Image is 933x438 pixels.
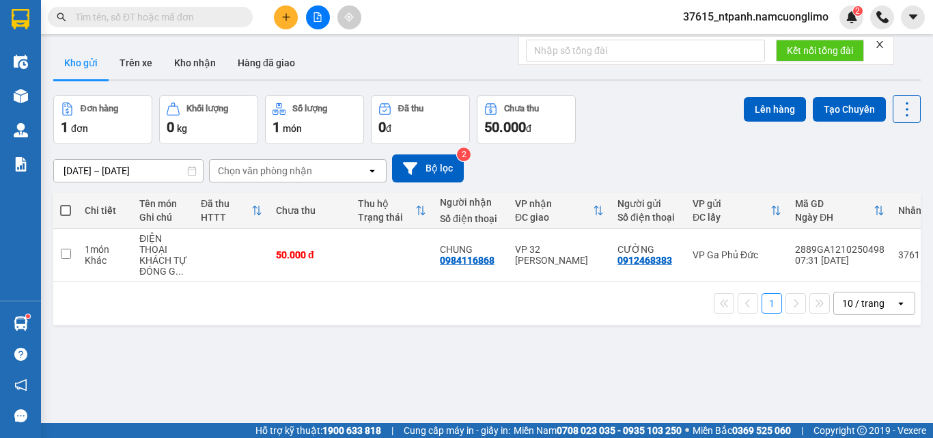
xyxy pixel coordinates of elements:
[201,212,251,223] div: HTTT
[762,293,782,314] button: 1
[265,95,364,144] button: Số lượng1món
[484,119,526,135] span: 50.000
[842,297,885,310] div: 10 / trang
[508,193,611,229] th: Toggle SortBy
[186,104,228,113] div: Khối lượng
[167,119,174,135] span: 0
[617,244,679,255] div: CƯỜNG
[227,46,306,79] button: Hàng đã giao
[795,198,874,209] div: Mã GD
[337,5,361,29] button: aim
[276,249,344,260] div: 50.000 đ
[292,104,327,113] div: Số lượng
[788,193,891,229] th: Toggle SortBy
[281,12,291,22] span: plus
[54,160,203,182] input: Select a date range.
[273,119,280,135] span: 1
[14,123,28,137] img: warehouse-icon
[787,43,853,58] span: Kết nối tổng đài
[139,255,187,277] div: KHÁCH TỰ ĐÓNG GÓI KO KHAI BÁO GIÁ TRỊ
[857,426,867,435] span: copyright
[85,205,126,216] div: Chi tiết
[255,423,381,438] span: Hỗ trợ kỹ thuật:
[75,10,236,25] input: Tìm tên, số ĐT hoặc mã đơn
[795,244,885,255] div: 2889GA1210250498
[617,255,672,266] div: 0912468383
[617,198,679,209] div: Người gửi
[371,95,470,144] button: Đã thu0đ
[801,423,803,438] span: |
[14,157,28,172] img: solution-icon
[477,95,576,144] button: Chưa thu50.000đ
[686,193,788,229] th: Toggle SortBy
[515,198,593,209] div: VP nhận
[744,97,806,122] button: Lên hàng
[177,123,187,134] span: kg
[685,428,689,433] span: ⚪️
[776,40,864,61] button: Kết nối tổng đài
[391,423,393,438] span: |
[14,348,27,361] span: question-circle
[14,55,28,69] img: warehouse-icon
[526,123,531,134] span: đ
[514,423,682,438] span: Miền Nam
[672,8,839,25] span: 37615_ntpanh.namcuonglimo
[218,164,312,178] div: Chọn văn phòng nhận
[378,119,386,135] span: 0
[557,425,682,436] strong: 0708 023 035 - 0935 103 250
[901,5,925,29] button: caret-down
[693,198,770,209] div: VP gửi
[367,165,378,176] svg: open
[440,255,495,266] div: 0984116868
[109,46,163,79] button: Trên xe
[313,12,322,22] span: file-add
[276,205,344,216] div: Chưa thu
[139,212,187,223] div: Ghi chú
[732,425,791,436] strong: 0369 525 060
[358,212,415,223] div: Trạng thái
[201,198,251,209] div: Đã thu
[693,212,770,223] div: ĐC lấy
[14,409,27,422] span: message
[53,46,109,79] button: Kho gửi
[26,314,30,318] sup: 1
[392,154,464,182] button: Bộ lọc
[440,197,501,208] div: Người nhận
[71,123,88,134] span: đơn
[159,95,258,144] button: Khối lượng0kg
[795,255,885,266] div: 07:31 [DATE]
[194,193,269,229] th: Toggle SortBy
[85,255,126,266] div: Khác
[344,12,354,22] span: aim
[875,40,885,49] span: close
[440,213,501,224] div: Số điện thoại
[14,316,28,331] img: warehouse-icon
[795,212,874,223] div: Ngày ĐH
[457,148,471,161] sup: 2
[526,40,765,61] input: Nhập số tổng đài
[855,6,860,16] span: 2
[306,5,330,29] button: file-add
[693,423,791,438] span: Miền Bắc
[81,104,118,113] div: Đơn hàng
[515,244,604,266] div: VP 32 [PERSON_NAME]
[813,97,886,122] button: Tạo Chuyến
[163,46,227,79] button: Kho nhận
[351,193,433,229] th: Toggle SortBy
[693,249,781,260] div: VP Ga Phủ Đức
[61,119,68,135] span: 1
[14,89,28,103] img: warehouse-icon
[85,244,126,255] div: 1 món
[617,212,679,223] div: Số điện thoại
[876,11,889,23] img: phone-icon
[283,123,302,134] span: món
[846,11,858,23] img: icon-new-feature
[139,198,187,209] div: Tên món
[504,104,539,113] div: Chưa thu
[853,6,863,16] sup: 2
[176,266,184,277] span: ...
[404,423,510,438] span: Cung cấp máy in - giấy in:
[322,425,381,436] strong: 1900 633 818
[274,5,298,29] button: plus
[515,212,593,223] div: ĐC giao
